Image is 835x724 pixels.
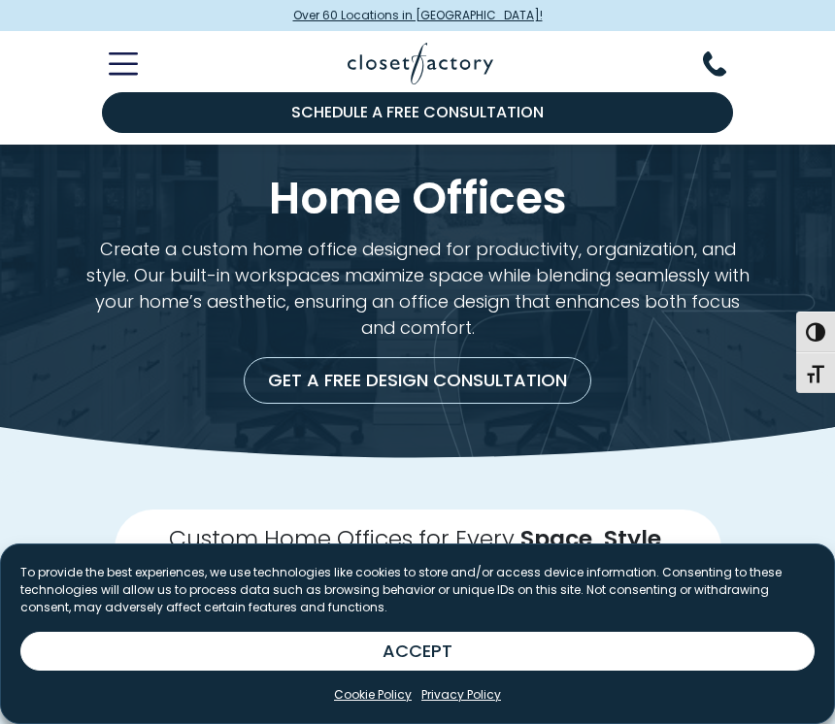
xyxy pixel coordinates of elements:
[85,52,138,76] button: Toggle Mobile Menu
[520,522,667,554] span: Space, Style,
[796,352,835,393] button: Toggle Font size
[85,237,750,342] p: Create a custom home office designed for productivity, organization, and style. Our built-in work...
[169,522,515,554] span: Custom Home Offices for Every
[20,632,815,671] button: ACCEPT
[20,564,815,616] p: To provide the best experiences, we use technologies like cookies to store and/or access device i...
[334,686,412,704] a: Cookie Policy
[421,686,501,704] a: Privacy Policy
[102,92,733,133] a: Schedule a Free Consultation
[348,43,493,84] img: Closet Factory Logo
[362,539,474,594] span: Budget
[703,51,750,77] button: Phone Number
[293,7,543,24] span: Over 60 Locations in [GEOGRAPHIC_DATA]!
[244,357,591,404] a: Get a Free Design Consultation
[85,176,750,221] h1: Home Offices
[796,312,835,352] button: Toggle High Contrast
